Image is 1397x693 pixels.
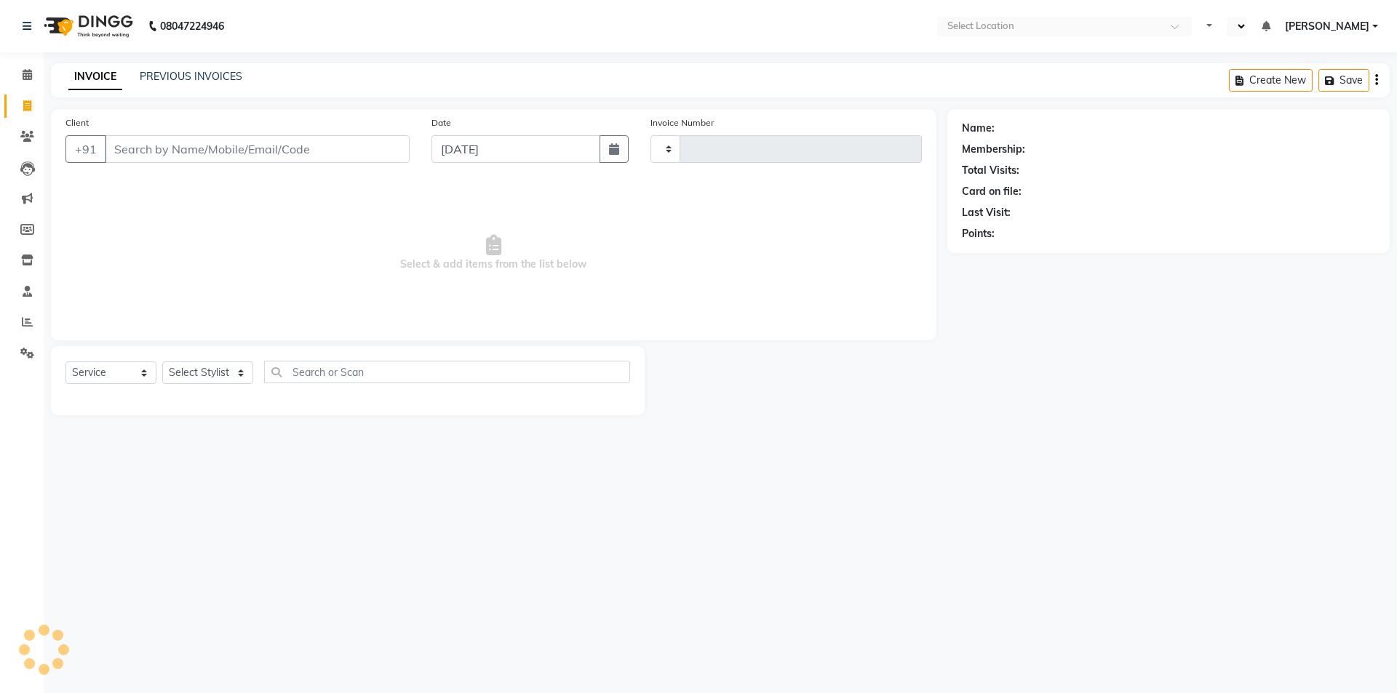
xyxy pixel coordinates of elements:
[962,184,1022,199] div: Card on file:
[37,6,137,47] img: logo
[105,135,410,163] input: Search by Name/Mobile/Email/Code
[1229,69,1313,92] button: Create New
[1285,19,1369,34] span: [PERSON_NAME]
[65,180,922,326] span: Select & add items from the list below
[160,6,224,47] b: 08047224946
[68,64,122,90] a: INVOICE
[65,116,89,129] label: Client
[431,116,451,129] label: Date
[962,142,1025,157] div: Membership:
[947,19,1014,33] div: Select Location
[65,135,106,163] button: +91
[1318,69,1369,92] button: Save
[962,226,995,241] div: Points:
[650,116,714,129] label: Invoice Number
[140,70,242,83] a: PREVIOUS INVOICES
[962,205,1011,220] div: Last Visit:
[264,361,630,383] input: Search or Scan
[962,121,995,136] div: Name:
[962,163,1019,178] div: Total Visits:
